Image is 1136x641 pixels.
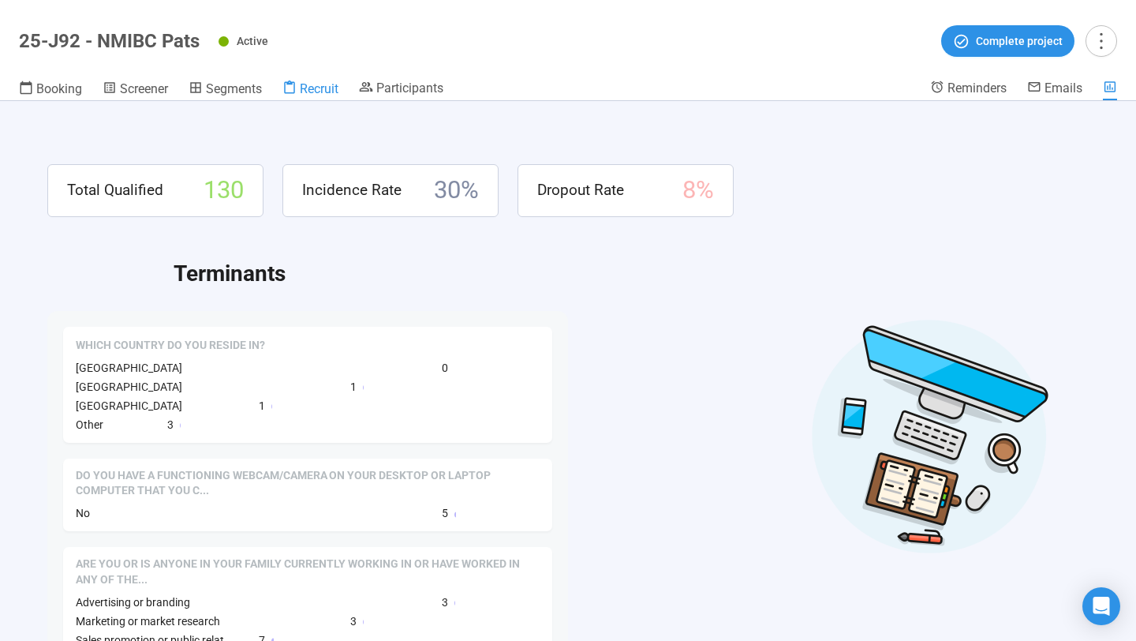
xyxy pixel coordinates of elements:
a: Recruit [282,80,338,100]
span: Booking [36,81,82,96]
span: 30 % [434,171,479,210]
span: Which country do you reside in? [76,338,265,354]
img: Desktop work notes [811,317,1049,555]
a: Participants [359,80,443,99]
span: Recruit [300,81,338,96]
span: [GEOGRAPHIC_DATA] [76,399,182,412]
span: 130 [204,171,244,210]
span: Dropout Rate [537,178,624,202]
a: Emails [1027,80,1082,99]
span: Emails [1044,81,1082,96]
span: Screener [120,81,168,96]
span: [GEOGRAPHIC_DATA] [76,362,182,374]
span: Marketing or market research [76,615,220,628]
span: Do you have a functioning webcam/camera on your desktop or laptop computer that you can use durin... [76,468,540,499]
span: 3 [167,416,174,433]
span: Other [76,418,103,431]
h2: Terminants [174,257,1089,291]
span: [GEOGRAPHIC_DATA] [76,380,182,393]
span: Advertising or branding [76,596,190,609]
button: more [1086,25,1117,57]
span: Participants [376,81,443,96]
h1: 25-J92 - NMIBC Pats [19,30,200,52]
a: Reminders [930,80,1007,99]
span: Incidence Rate [302,178,402,202]
button: Complete project [941,25,1074,57]
span: 5 [442,504,448,522]
span: Segments [206,81,262,96]
span: Are you or is anyone in your family currently working in or have worked in any of the following o... [76,557,540,587]
a: Booking [19,80,82,100]
a: Segments [189,80,262,100]
span: 1 [259,397,265,414]
a: Screener [103,80,168,100]
span: Active [237,35,268,47]
span: 0 [442,359,448,377]
span: Total Qualified [67,178,163,202]
span: 3 [442,594,448,611]
span: Complete project [976,32,1063,50]
span: 3 [350,613,357,630]
span: No [76,507,90,519]
div: Open Intercom Messenger [1082,587,1120,625]
span: 8 % [682,171,714,210]
span: 1 [350,378,357,395]
span: Reminders [947,81,1007,96]
span: more [1090,30,1112,51]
